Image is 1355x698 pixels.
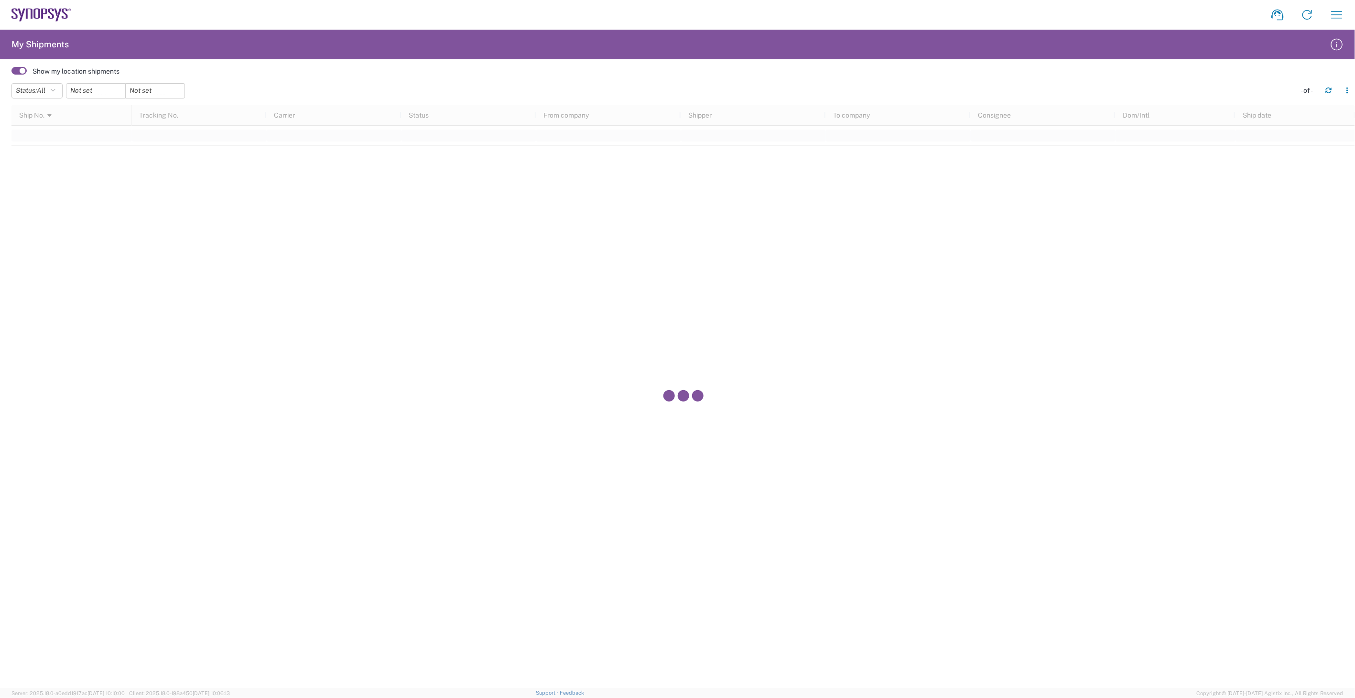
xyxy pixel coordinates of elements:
[11,690,125,696] span: Server: 2025.18.0-a0edd1917ac
[33,67,119,76] label: Show my location shipments
[87,690,125,696] span: [DATE] 10:10:00
[560,690,584,696] a: Feedback
[1301,86,1318,95] div: - of -
[37,87,45,94] span: All
[11,39,69,50] h2: My Shipments
[126,84,184,98] input: Not set
[66,84,125,98] input: Not set
[11,83,63,98] button: Status:All
[193,690,230,696] span: [DATE] 10:06:13
[1196,689,1344,698] span: Copyright © [DATE]-[DATE] Agistix Inc., All Rights Reserved
[536,690,560,696] a: Support
[129,690,230,696] span: Client: 2025.18.0-198a450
